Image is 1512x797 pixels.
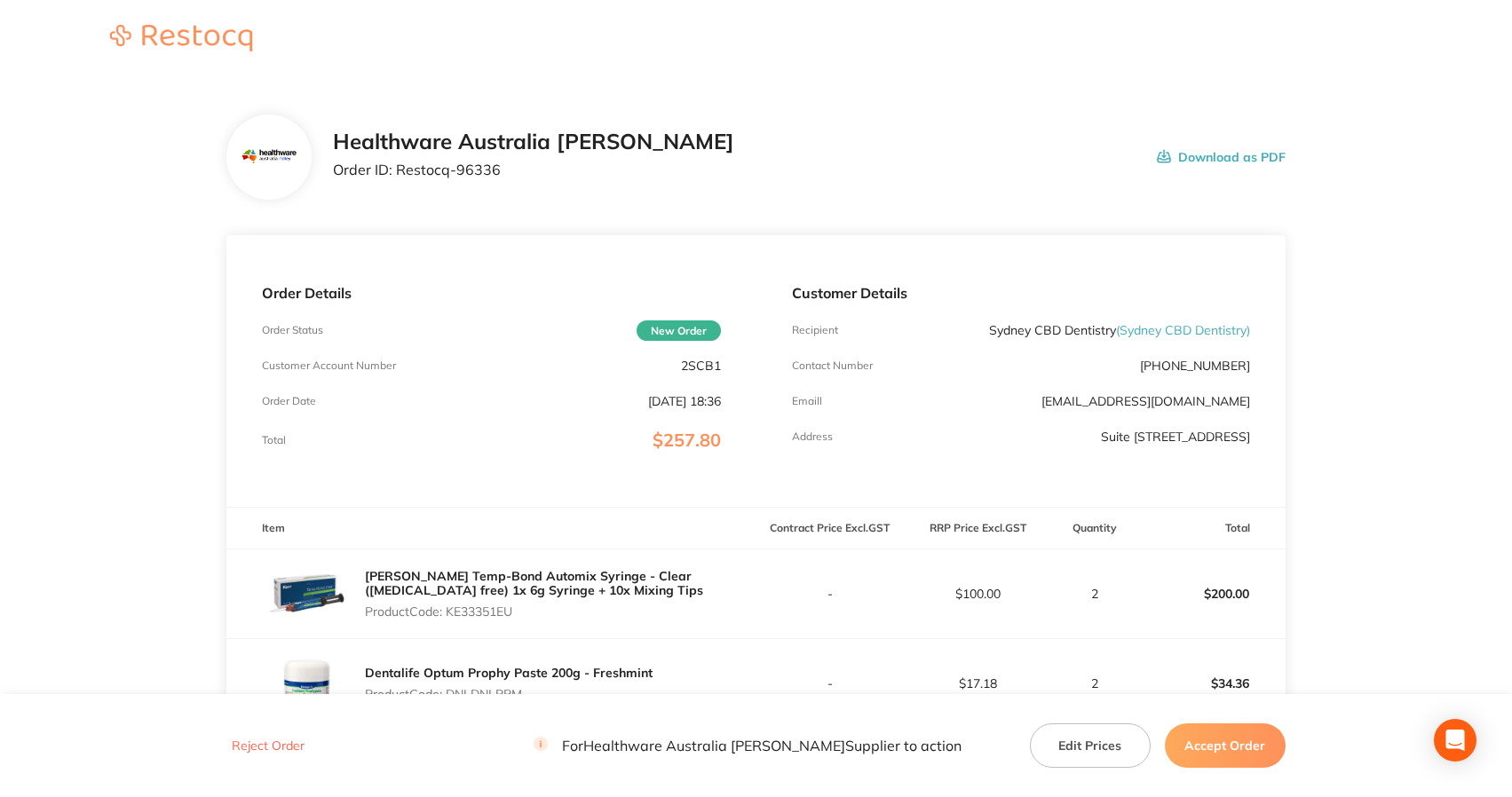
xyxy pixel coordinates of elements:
h2: Healthware Australia [PERSON_NAME] [333,130,734,154]
img: Mjc2MnhocQ [241,129,298,186]
p: Recipient [792,324,838,336]
p: Contact Number [792,359,873,372]
span: New Order [637,320,721,341]
p: Order Details [262,285,720,301]
a: [EMAIL_ADDRESS][DOMAIN_NAME] [1041,393,1250,409]
p: $34.36 [1138,662,1285,705]
th: Item [226,508,756,549]
p: Address [792,430,833,443]
p: Suite [STREET_ADDRESS] [1101,430,1250,444]
p: 2 [1053,676,1136,690]
th: Quantity [1052,508,1136,549]
p: Emaill [792,395,822,407]
th: Total [1137,508,1286,549]
span: $257.80 [653,429,721,451]
p: For Healthware Australia [PERSON_NAME] Supplier to action [534,738,962,754]
a: Dentalife Optum Prophy Paste 200g - Freshmint [365,665,653,681]
img: YnF3cm1oZA [262,549,351,638]
button: Accept Order [1165,723,1286,768]
button: Download as PDF [1157,130,1286,185]
p: Total [262,434,286,446]
p: Order Status [262,324,323,336]
p: Product Code: DNLDNLPPM [365,687,653,701]
a: Restocq logo [92,25,270,54]
span: ( Sydney CBD Dentistry ) [1116,322,1250,338]
p: [PHONE_NUMBER] [1140,359,1250,373]
th: Contract Price Excl. GST [756,508,905,549]
p: Customer Details [792,285,1250,301]
p: - [757,587,904,601]
div: Open Intercom Messenger [1434,719,1476,761]
p: $200.00 [1138,572,1285,615]
p: Order ID: Restocq- 96336 [333,162,734,178]
p: Order Date [262,395,316,407]
th: RRP Price Excl. GST [904,508,1052,549]
img: Restocq logo [92,25,270,51]
p: [DATE] 18:36 [648,394,721,408]
p: Product Code: KE33351EU [365,604,756,619]
p: $17.18 [905,676,1051,690]
p: Sydney CBD Dentistry [989,323,1250,337]
p: Customer Account Number [262,359,396,372]
p: $100.00 [905,587,1051,601]
button: Reject Order [226,738,310,754]
p: 2SCB1 [681,359,721,373]
p: 2 [1053,587,1136,601]
p: - [757,676,904,690]
a: [PERSON_NAME] Temp-Bond Automix Syringe - Clear ([MEDICAL_DATA] free) 1x 6g Syringe + 10x Mixing ... [365,568,703,598]
img: MnVobGdmag [262,639,351,728]
button: Edit Prices [1030,723,1151,768]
